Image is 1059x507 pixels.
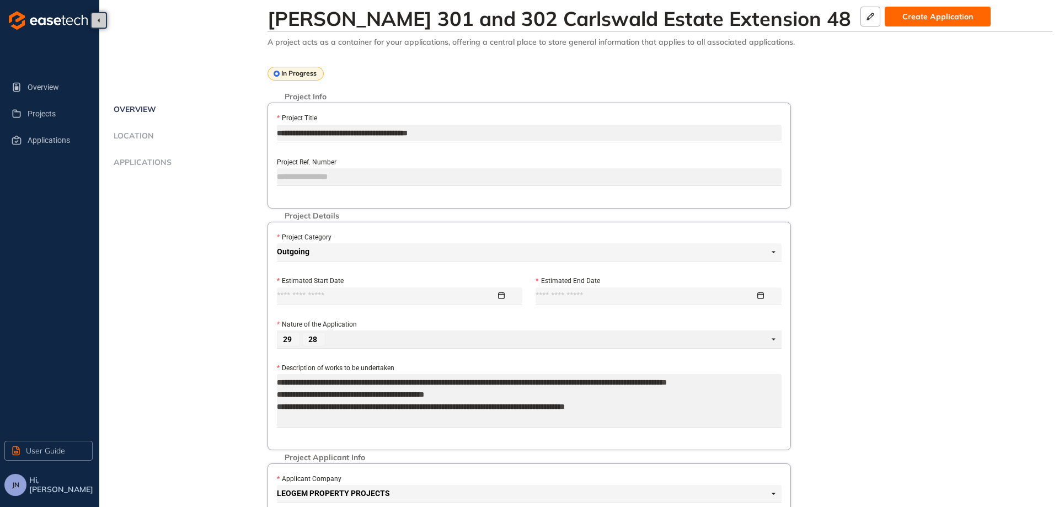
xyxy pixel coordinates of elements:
span: Projects [28,103,84,125]
span: Project Details [279,211,345,221]
span: Hi, [PERSON_NAME] [29,476,95,494]
label: Applicant Company [277,474,341,484]
span: User Guide [26,445,65,457]
span: Overview [28,76,84,98]
input: Estimated Start Date [277,290,496,302]
img: logo [9,11,88,30]
span: Create Application [902,10,973,23]
label: Project Ref. Number [277,157,336,168]
div: A project acts as a container for your applications, offering a central place to store general in... [268,38,1052,47]
label: Nature of the Application [277,319,357,330]
span: 28 [302,332,325,346]
input: Project Ref. Number [277,168,782,185]
label: Project Category [277,232,331,243]
button: User Guide [4,441,93,461]
button: Create Application [885,7,991,26]
input: Project Title [277,125,782,141]
span: In Progress [281,70,317,77]
span: Applications [110,158,172,167]
span: LEOGEM PROPERTY PROJECTS [277,485,775,503]
span: Overview [110,105,156,114]
label: Estimated Start Date [277,276,344,286]
span: 29 [283,335,292,343]
span: Applications [28,129,84,151]
span: JN [12,481,19,489]
label: Project Title [277,113,317,124]
span: Outgoing [277,243,775,261]
input: Estimated End Date [536,290,755,302]
div: Erven 301 and 302 Carlswald Estate Extension 48 [268,7,654,30]
span: Location [110,131,154,141]
label: Description of works to be undertaken [277,363,394,373]
span: 28 [308,335,317,343]
textarea: Description of works to be undertaken [277,374,782,427]
span: Project Info [279,92,332,102]
span: 29 [277,332,300,346]
span: Project Applicant Info [279,453,371,462]
button: JN [4,474,26,496]
label: Estimated End Date [536,276,600,286]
